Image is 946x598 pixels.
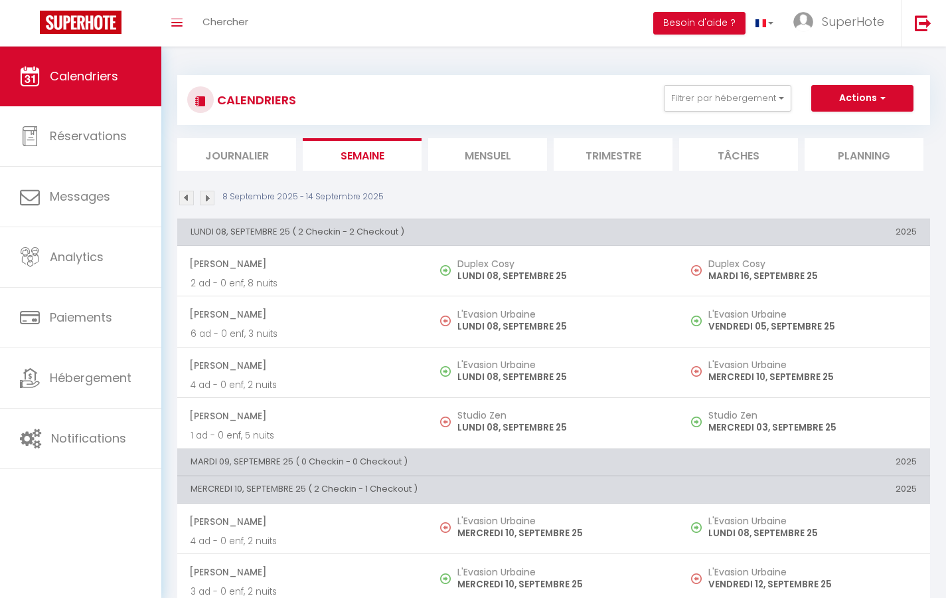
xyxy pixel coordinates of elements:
h5: L'Evasion Urbaine [708,309,917,320]
span: Analytics [50,249,104,265]
li: Journalier [177,138,296,171]
p: MERCREDI 03, SEPTEMBRE 25 [708,421,917,435]
p: 1 ad - 0 enf, 5 nuits [191,429,415,443]
span: [PERSON_NAME] [189,302,415,327]
h5: L'Evasion Urbaine [708,567,917,577]
img: logout [915,15,931,31]
img: NO IMAGE [691,522,702,533]
th: 2025 [679,448,930,475]
p: VENDREDI 12, SEPTEMBRE 25 [708,577,917,591]
img: NO IMAGE [691,573,702,584]
img: NO IMAGE [691,417,702,427]
p: LUNDI 08, SEPTEMBRE 25 [457,370,666,384]
img: NO IMAGE [691,265,702,276]
p: 4 ad - 0 enf, 2 nuits [191,378,415,392]
h5: Studio Zen [708,410,917,421]
span: Chercher [202,15,248,29]
span: Paiements [50,309,112,326]
p: VENDREDI 05, SEPTEMBRE 25 [708,320,917,334]
img: NO IMAGE [440,316,451,326]
h5: L'Evasion Urbaine [708,359,917,370]
h5: L'Evasion Urbaine [457,516,666,526]
span: Hébergement [50,369,131,386]
span: [PERSON_NAME] [189,559,415,585]
button: Actions [811,85,913,112]
h3: CALENDRIERS [214,85,296,115]
p: LUNDI 08, SEPTEMBRE 25 [457,320,666,334]
li: Planning [805,138,923,171]
th: 2025 [679,219,930,245]
img: Super Booking [40,11,121,34]
span: SuperHote [822,13,884,30]
button: Filtrer par hébergement [664,85,791,112]
h5: Studio Zen [457,410,666,421]
img: NO IMAGE [691,366,702,377]
p: 2 ad - 0 enf, 8 nuits [191,276,415,290]
h5: L'Evasion Urbaine [457,309,666,320]
p: MERCREDI 10, SEPTEMBRE 25 [457,526,666,540]
p: MARDI 16, SEPTEMBRE 25 [708,269,917,283]
span: [PERSON_NAME] [189,509,415,534]
img: NO IMAGE [440,417,451,427]
p: 8 Septembre 2025 - 14 Septembre 2025 [222,191,384,203]
li: Mensuel [428,138,547,171]
img: NO IMAGE [440,522,451,533]
p: LUNDI 08, SEPTEMBRE 25 [457,421,666,435]
li: Tâches [679,138,798,171]
button: Ouvrir le widget de chat LiveChat [11,5,50,45]
h5: Duplex Cosy [457,258,666,269]
p: LUNDI 08, SEPTEMBRE 25 [457,269,666,283]
span: [PERSON_NAME] [189,403,415,429]
th: LUNDI 08, SEPTEMBRE 25 ( 2 Checkin - 2 Checkout ) [177,219,679,245]
span: Messages [50,188,110,205]
p: MERCREDI 10, SEPTEMBRE 25 [457,577,666,591]
img: ... [793,12,813,32]
th: MARDI 09, SEPTEMBRE 25 ( 0 Checkin - 0 Checkout ) [177,448,679,475]
h5: L'Evasion Urbaine [457,567,666,577]
p: MERCREDI 10, SEPTEMBRE 25 [708,370,917,384]
p: LUNDI 08, SEPTEMBRE 25 [708,526,917,540]
th: 2025 [679,476,930,503]
span: Réservations [50,128,127,144]
p: 6 ad - 0 enf, 3 nuits [191,327,415,341]
span: Notifications [51,430,126,447]
span: Calendriers [50,68,118,84]
h5: L'Evasion Urbaine [708,516,917,526]
button: Besoin d'aide ? [653,12,746,35]
h5: Duplex Cosy [708,258,917,269]
li: Trimestre [554,138,672,171]
p: 4 ad - 0 enf, 2 nuits [191,534,415,548]
li: Semaine [303,138,422,171]
h5: L'Evasion Urbaine [457,359,666,370]
th: MERCREDI 10, SEPTEMBRE 25 ( 2 Checkin - 1 Checkout ) [177,476,679,503]
img: NO IMAGE [691,316,702,326]
span: [PERSON_NAME] [189,251,415,276]
span: [PERSON_NAME] [189,353,415,378]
